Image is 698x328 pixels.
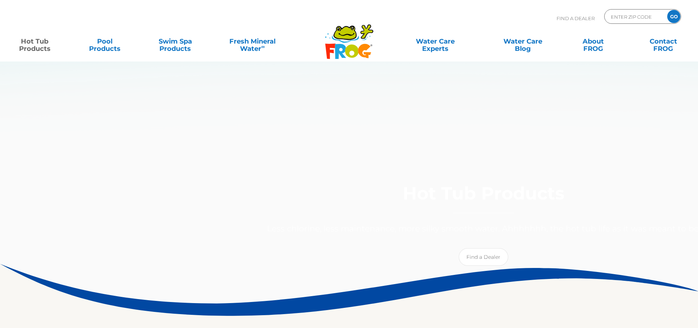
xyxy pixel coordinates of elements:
a: PoolProducts [78,34,132,49]
a: ContactFROG [636,34,691,49]
a: AboutFROG [566,34,620,49]
input: GO [667,10,680,23]
a: Find a Dealer [459,248,508,266]
a: Hot TubProducts [7,34,62,49]
a: Water CareBlog [495,34,550,49]
sup: ∞ [261,44,265,49]
a: Fresh MineralWater∞ [218,34,287,49]
img: Frog Products Logo [321,15,377,59]
a: Water CareExperts [391,34,480,49]
a: Swim SpaProducts [148,34,203,49]
p: Find A Dealer [557,9,595,27]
